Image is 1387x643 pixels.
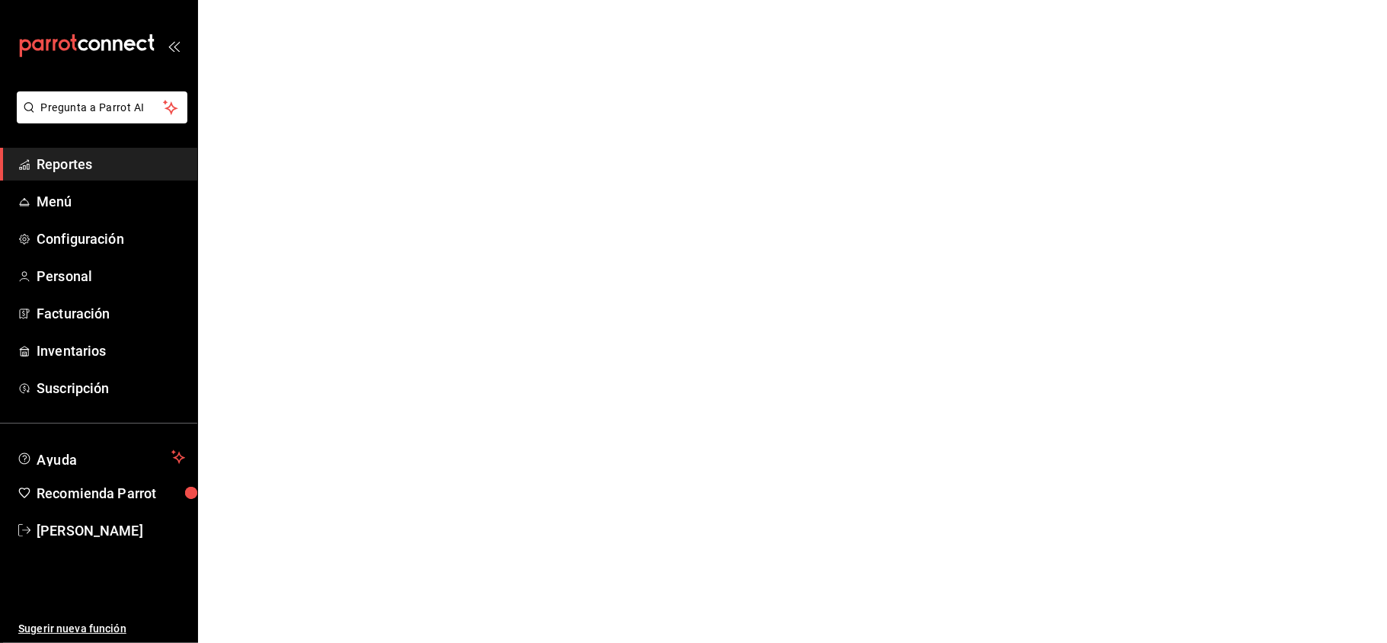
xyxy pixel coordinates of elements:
[37,303,185,324] span: Facturación
[41,100,164,116] span: Pregunta a Parrot AI
[37,266,185,286] span: Personal
[37,229,185,249] span: Configuración
[37,341,185,361] span: Inventarios
[18,621,185,637] span: Sugerir nueva función
[11,110,187,126] a: Pregunta a Parrot AI
[37,483,185,504] span: Recomienda Parrot
[37,191,185,212] span: Menú
[168,40,180,52] button: open_drawer_menu
[37,520,185,541] span: [PERSON_NAME]
[37,448,165,466] span: Ayuda
[37,154,185,174] span: Reportes
[37,378,185,398] span: Suscripción
[17,91,187,123] button: Pregunta a Parrot AI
